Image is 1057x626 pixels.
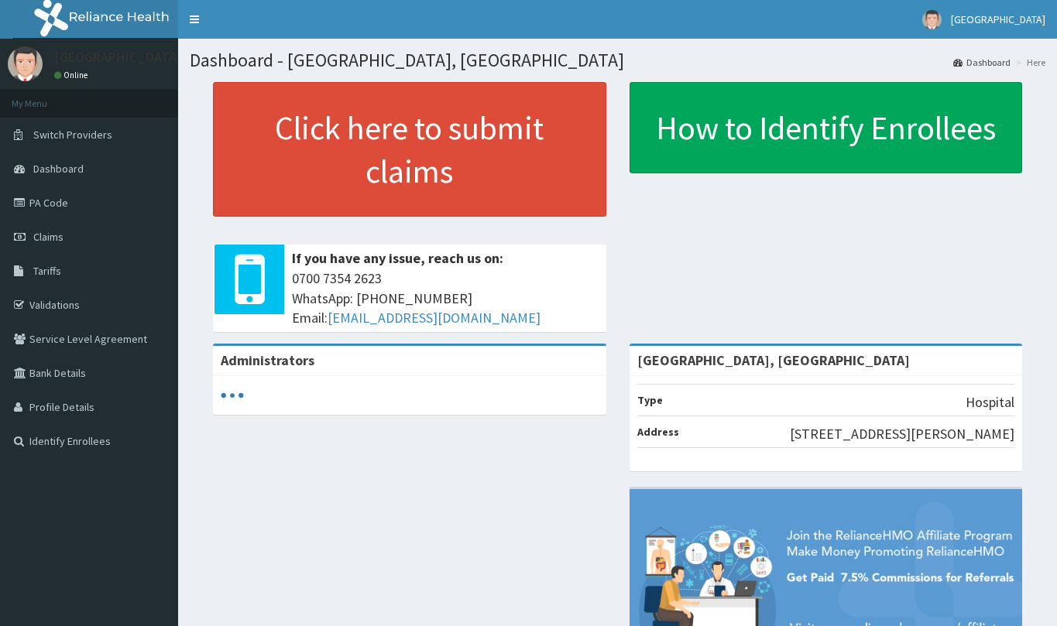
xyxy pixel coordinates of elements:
[33,264,61,278] span: Tariffs
[33,128,112,142] span: Switch Providers
[790,424,1014,444] p: [STREET_ADDRESS][PERSON_NAME]
[637,351,910,369] strong: [GEOGRAPHIC_DATA], [GEOGRAPHIC_DATA]
[922,10,942,29] img: User Image
[328,309,541,327] a: [EMAIL_ADDRESS][DOMAIN_NAME]
[33,230,63,244] span: Claims
[953,56,1011,69] a: Dashboard
[637,425,679,439] b: Address
[292,269,599,328] span: 0700 7354 2623 WhatsApp: [PHONE_NUMBER] Email:
[966,392,1014,412] p: Hospital
[33,162,84,176] span: Dashboard
[54,70,91,80] a: Online
[190,50,1045,70] h1: Dashboard - [GEOGRAPHIC_DATA], [GEOGRAPHIC_DATA]
[213,82,606,217] a: Click here to submit claims
[1012,56,1045,69] li: Here
[221,384,244,407] svg: audio-loading
[8,46,43,81] img: User Image
[54,50,182,64] p: [GEOGRAPHIC_DATA]
[221,351,314,369] b: Administrators
[292,249,503,267] b: If you have any issue, reach us on:
[630,82,1023,173] a: How to Identify Enrollees
[951,12,1045,26] span: [GEOGRAPHIC_DATA]
[637,393,663,407] b: Type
